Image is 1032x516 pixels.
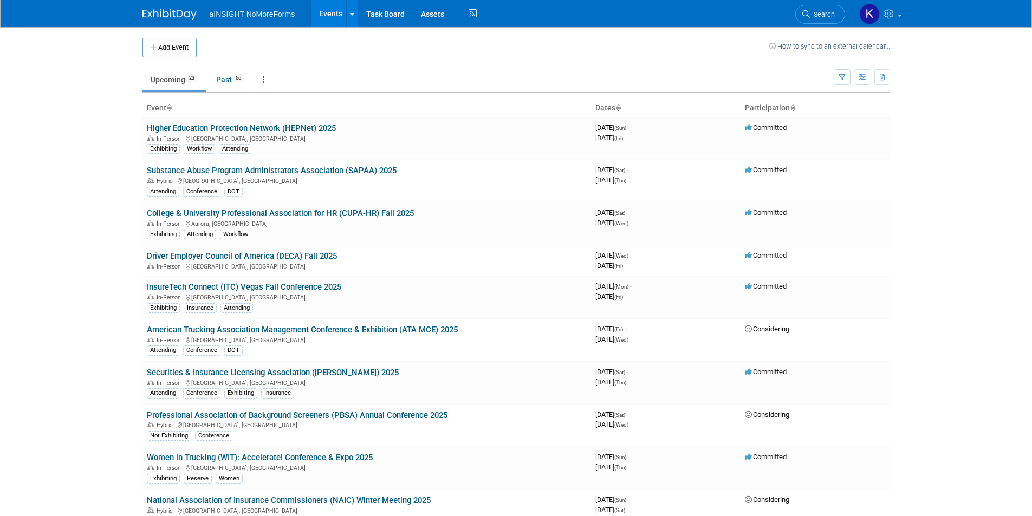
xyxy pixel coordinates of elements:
[142,9,197,20] img: ExhibitDay
[157,294,184,301] span: In-Person
[628,123,629,132] span: -
[147,135,154,141] img: In-Person Event
[595,410,628,419] span: [DATE]
[595,453,629,461] span: [DATE]
[147,453,373,462] a: Women in Trucking (WIT): Accelerate! Conference & Expo 2025
[224,187,243,197] div: DOT
[595,208,628,217] span: [DATE]
[147,325,458,335] a: American Trucking Association Management Conference & Exhibition (ATA MCE) 2025
[614,210,625,216] span: (Sat)
[147,262,587,270] div: [GEOGRAPHIC_DATA], [GEOGRAPHIC_DATA]
[142,69,206,90] a: Upcoming23
[147,219,587,227] div: Aurora, [GEOGRAPHIC_DATA]
[790,103,795,112] a: Sort by Participation Type
[157,263,184,270] span: In-Person
[595,262,623,270] span: [DATE]
[630,251,632,259] span: -
[614,220,628,226] span: (Wed)
[183,388,220,398] div: Conference
[595,251,632,259] span: [DATE]
[147,388,179,398] div: Attending
[595,495,629,504] span: [DATE]
[745,123,787,132] span: Committed
[595,378,626,386] span: [DATE]
[224,388,257,398] div: Exhibiting
[147,294,154,299] img: In-Person Event
[627,368,628,376] span: -
[147,368,399,377] a: Securities & Insurance Licensing Association ([PERSON_NAME]) 2025
[745,166,787,174] span: Committed
[745,251,787,259] span: Committed
[595,166,628,174] span: [DATE]
[595,219,628,227] span: [DATE]
[614,125,626,131] span: (Sun)
[614,369,625,375] span: (Sat)
[595,335,628,343] span: [DATE]
[147,208,414,218] a: College & University Professional Association for HR (CUPA-HR) Fall 2025
[614,465,626,471] span: (Thu)
[147,187,179,197] div: Attending
[810,10,835,18] span: Search
[614,337,628,343] span: (Wed)
[614,294,623,300] span: (Fri)
[595,325,626,333] span: [DATE]
[769,42,890,50] a: How to sync to an external calendar...
[628,453,629,461] span: -
[157,178,176,185] span: Hybrid
[220,303,253,313] div: Attending
[627,166,628,174] span: -
[614,263,623,269] span: (Fri)
[219,144,251,154] div: Attending
[157,422,176,429] span: Hybrid
[184,474,212,484] div: Reserve
[745,208,787,217] span: Committed
[595,176,626,184] span: [DATE]
[210,10,295,18] span: aINSIGHT NoMoreForms
[216,474,243,484] div: Women
[147,303,180,313] div: Exhibiting
[595,463,626,471] span: [DATE]
[745,495,789,504] span: Considering
[147,292,587,301] div: [GEOGRAPHIC_DATA], [GEOGRAPHIC_DATA]
[745,453,787,461] span: Committed
[614,454,626,460] span: (Sun)
[142,99,591,117] th: Event
[166,103,172,112] a: Sort by Event Name
[147,420,587,429] div: [GEOGRAPHIC_DATA], [GEOGRAPHIC_DATA]
[595,292,623,301] span: [DATE]
[614,135,623,141] span: (Fri)
[614,167,625,173] span: (Sat)
[627,208,628,217] span: -
[595,506,625,514] span: [DATE]
[232,74,244,82] span: 66
[147,380,154,385] img: In-Person Event
[147,506,587,514] div: [GEOGRAPHIC_DATA], [GEOGRAPHIC_DATA]
[745,368,787,376] span: Committed
[795,5,845,24] a: Search
[614,284,628,290] span: (Mon)
[630,282,632,290] span: -
[186,74,198,82] span: 23
[147,220,154,226] img: In-Person Event
[261,388,294,398] div: Insurance
[224,345,243,355] div: DOT
[157,507,176,514] span: Hybrid
[147,422,154,427] img: Hybrid Event
[614,412,625,418] span: (Sat)
[595,420,628,428] span: [DATE]
[595,134,623,142] span: [DATE]
[147,463,587,472] div: [GEOGRAPHIC_DATA], [GEOGRAPHIC_DATA]
[595,368,628,376] span: [DATE]
[142,38,197,57] button: Add Event
[184,303,217,313] div: Insurance
[147,178,154,183] img: Hybrid Event
[615,103,621,112] a: Sort by Start Date
[595,282,632,290] span: [DATE]
[157,465,184,472] span: In-Person
[147,507,154,513] img: Hybrid Event
[147,251,337,261] a: Driver Employer Council of America (DECA) Fall 2025
[184,230,216,239] div: Attending
[147,176,587,185] div: [GEOGRAPHIC_DATA], [GEOGRAPHIC_DATA]
[183,345,220,355] div: Conference
[745,325,789,333] span: Considering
